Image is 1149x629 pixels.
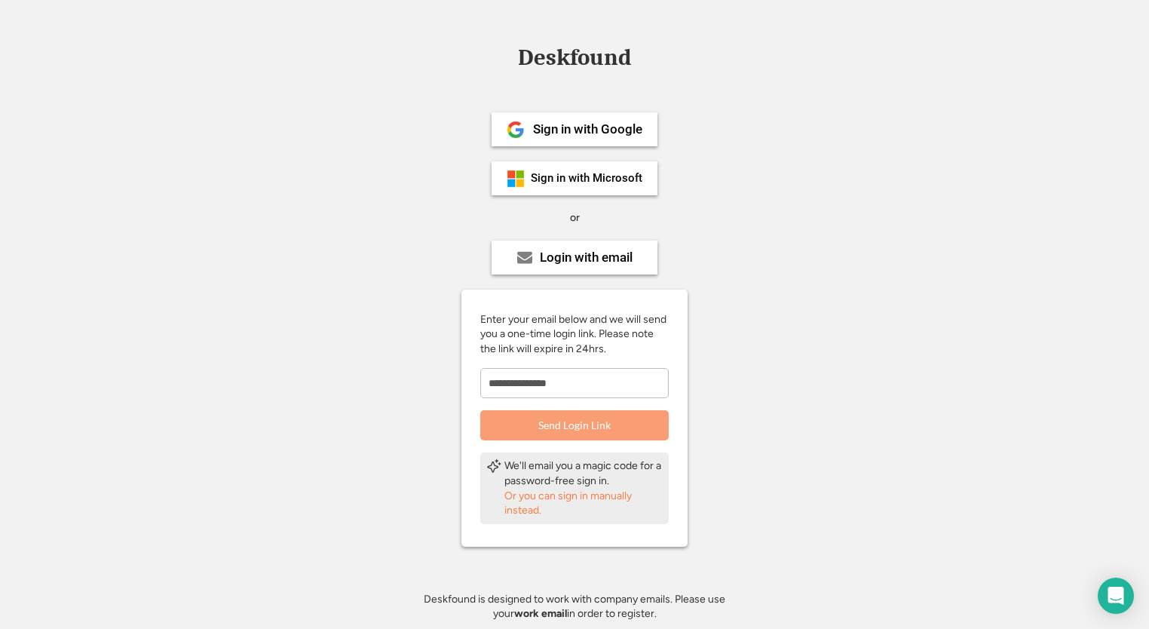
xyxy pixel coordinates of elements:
[531,173,642,184] div: Sign in with Microsoft
[514,607,567,620] strong: work email
[504,459,663,488] div: We'll email you a magic code for a password-free sign in.
[533,123,642,136] div: Sign in with Google
[504,489,663,518] div: Or you can sign in manually instead.
[570,210,580,226] div: or
[480,410,669,440] button: Send Login Link
[510,46,639,69] div: Deskfound
[480,312,669,357] div: Enter your email below and we will send you a one-time login link. Please note the link will expi...
[540,251,633,264] div: Login with email
[1098,578,1134,614] div: Open Intercom Messenger
[507,170,525,188] img: ms-symbollockup_mssymbol_19.png
[507,121,525,139] img: 1024px-Google__G__Logo.svg.png
[405,592,744,621] div: Deskfound is designed to work with company emails. Please use your in order to register.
